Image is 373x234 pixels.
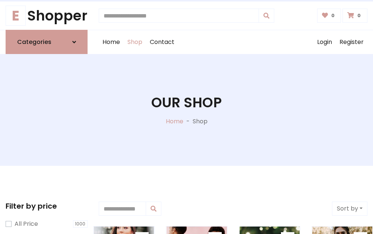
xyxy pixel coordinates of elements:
a: Home [99,30,124,54]
span: 0 [329,12,336,19]
a: EShopper [6,7,88,24]
p: Shop [193,117,208,126]
h6: Categories [17,38,51,45]
h5: Filter by price [6,202,88,211]
span: 0 [355,12,363,19]
a: Login [313,30,336,54]
h1: Shopper [6,7,88,24]
a: 0 [317,9,341,23]
span: 1000 [73,220,88,228]
a: Home [166,117,183,126]
button: Sort by [332,202,367,216]
a: Shop [124,30,146,54]
span: E [6,6,26,26]
a: Contact [146,30,178,54]
p: - [183,117,193,126]
a: Register [336,30,367,54]
h1: Our Shop [151,94,222,111]
a: Categories [6,30,88,54]
a: 0 [342,9,367,23]
label: All Price [15,219,38,228]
